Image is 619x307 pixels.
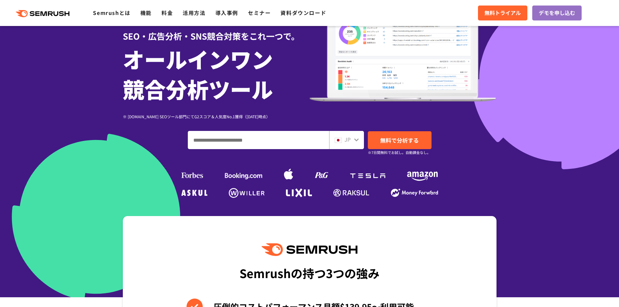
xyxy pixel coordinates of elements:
a: 料金 [161,9,173,17]
a: 導入事例 [215,9,238,17]
a: 機能 [140,9,152,17]
a: 無料トライアル [478,6,527,20]
small: ※7日間無料でお試し。自動課金なし。 [368,149,431,156]
a: 無料で分析する [368,131,432,149]
div: ※ [DOMAIN_NAME] SEOツール部門にてG2スコア＆人気度No.1獲得（[DATE]時点） [123,113,310,120]
a: セミナー [248,9,271,17]
span: JP [344,135,351,143]
span: 無料トライアル [484,9,521,17]
a: Semrushとは [93,9,130,17]
span: 無料で分析する [380,136,419,144]
img: Semrush [262,243,357,256]
span: デモを申し込む [539,9,575,17]
div: Semrushの持つ3つの強み [239,261,380,285]
a: 活用方法 [183,9,205,17]
input: ドメイン、キーワードまたはURLを入力してください [188,131,329,149]
h1: オールインワン 競合分析ツール [123,44,310,104]
a: デモを申し込む [532,6,582,20]
a: 資料ダウンロード [280,9,326,17]
div: SEO・広告分析・SNS競合対策をこれ一つで。 [123,20,310,42]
